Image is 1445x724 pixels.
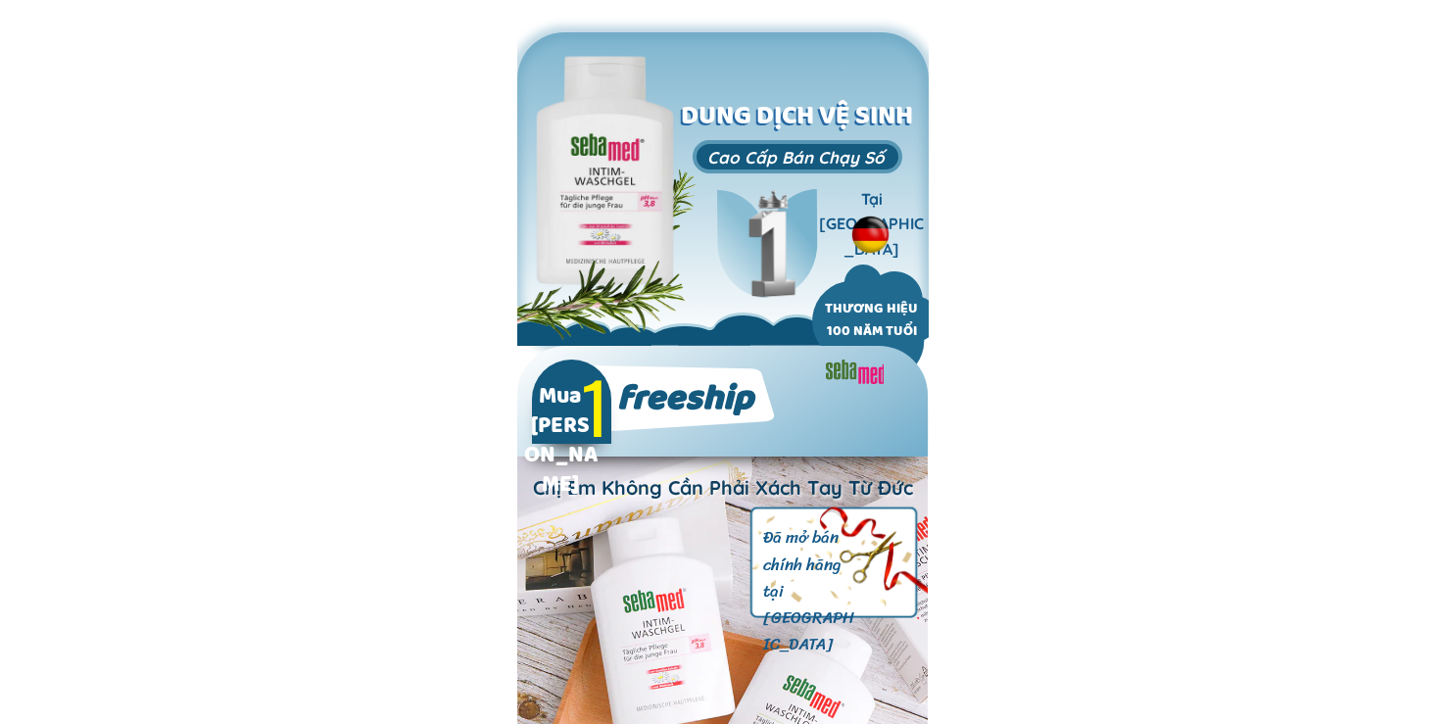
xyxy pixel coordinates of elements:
[678,98,917,140] h1: DUNG DỊCH VỆ SINH
[650,472,662,504] i: g
[533,472,545,504] i: C
[721,472,733,504] i: h
[819,187,925,263] h3: Tại [GEOGRAPHIC_DATA]
[709,472,721,504] i: P
[680,472,692,504] i: ầ
[638,472,650,504] i: n
[815,300,928,345] h2: THƯƠNG HIỆU 100 NĂM TUỔI
[693,144,900,170] h3: Cao Cấp Bán Chạy Số
[524,385,598,503] h2: Mua [PERSON_NAME]
[626,472,638,504] i: ô
[733,472,745,504] i: ả
[614,472,626,504] i: h
[602,472,614,504] i: K
[763,524,859,657] h3: Đã mở bán chính hãng tại [GEOGRAPHIC_DATA]
[571,361,619,451] h2: 1
[692,472,703,504] i: n
[578,374,792,431] h2: freeship
[578,472,596,504] i: m
[668,472,680,504] i: C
